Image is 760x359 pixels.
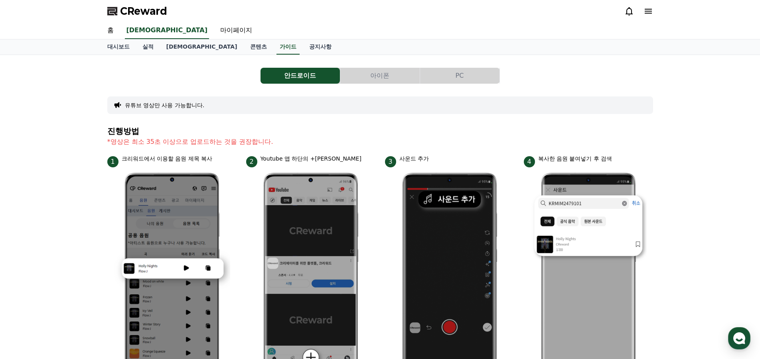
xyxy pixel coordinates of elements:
[385,156,396,167] span: 3
[160,39,244,55] a: [DEMOGRAPHIC_DATA]
[125,101,205,109] button: 유튜브 영상만 사용 가능합니다.
[276,39,300,55] a: 가이드
[73,265,83,271] span: 대화
[2,253,53,273] a: 홈
[136,39,160,55] a: 실적
[246,156,257,167] span: 2
[107,156,118,167] span: 1
[261,155,361,163] p: Youtube 앱 하단의 +[PERSON_NAME]
[101,39,136,55] a: 대시보드
[120,5,167,18] span: CReward
[101,22,120,39] a: 홈
[125,22,209,39] a: [DEMOGRAPHIC_DATA]
[340,68,420,84] button: 아이폰
[53,253,103,273] a: 대화
[107,127,653,135] h4: 진행방법
[399,155,429,163] p: 사운드 추가
[261,68,340,84] button: 안드로이드
[103,253,153,273] a: 설정
[524,156,535,167] span: 4
[214,22,259,39] a: 마이페이지
[303,39,338,55] a: 공지사항
[420,68,500,84] a: PC
[244,39,273,55] a: 콘텐츠
[122,155,213,163] p: 크리워드에서 이용할 음원 제목 복사
[107,137,653,147] p: *영상은 최소 35초 이상으로 업로드하는 것을 권장합니다.
[123,265,133,271] span: 설정
[25,265,30,271] span: 홈
[107,5,167,18] a: CReward
[420,68,499,84] button: PC
[538,155,612,163] p: 복사한 음원 붙여넣기 후 검색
